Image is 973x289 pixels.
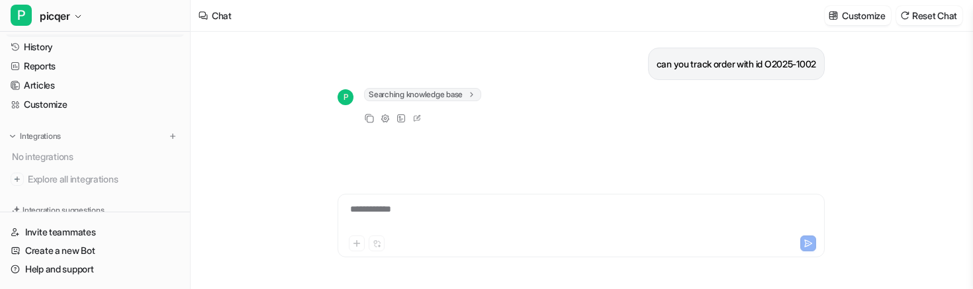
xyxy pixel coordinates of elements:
[5,95,185,114] a: Customize
[11,5,32,26] span: P
[212,9,232,22] div: Chat
[8,132,17,141] img: expand menu
[896,6,962,25] button: Reset Chat
[338,89,353,105] span: P
[825,6,890,25] button: Customize
[168,132,177,141] img: menu_add.svg
[5,241,185,260] a: Create a new Bot
[842,9,885,22] p: Customize
[5,38,185,56] a: History
[5,57,185,75] a: Reports
[23,204,104,216] p: Integration suggestions
[829,11,838,21] img: customize
[900,11,909,21] img: reset
[5,260,185,278] a: Help and support
[11,173,24,186] img: explore all integrations
[5,170,185,188] a: Explore all integrations
[5,130,65,143] button: Integrations
[40,7,70,25] span: picqer
[5,223,185,241] a: Invite teammates
[364,88,481,101] span: Searching knowledge base
[20,131,61,142] p: Integrations
[5,76,185,95] a: Articles
[657,56,816,72] p: can you track order with id O2025-1002
[28,169,179,190] span: Explore all integrations
[8,145,185,167] div: No integrations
